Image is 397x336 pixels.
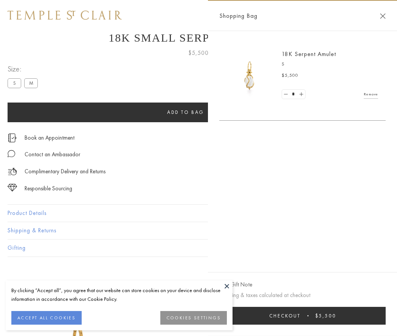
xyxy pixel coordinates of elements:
div: By clicking “Accept all”, you agree that our website can store cookies on your device and disclos... [11,286,227,303]
button: Close Shopping Bag [380,13,386,19]
span: Add to bag [167,109,204,115]
button: Add Gift Note [219,280,252,289]
a: 18K Serpent Amulet [282,50,336,58]
label: M [24,78,38,88]
p: S [282,61,378,68]
label: S [8,78,21,88]
p: Complimentary Delivery and Returns [25,167,105,176]
div: Responsible Sourcing [25,184,72,193]
img: icon_delivery.svg [8,167,17,176]
span: Checkout [269,313,301,319]
span: Size: [8,63,41,75]
span: Shopping Bag [219,11,257,21]
span: $5,500 [188,48,209,58]
img: P51836-E11SERPPV [227,53,272,98]
button: ACCEPT ALL COOKIES [11,311,82,325]
a: Set quantity to 2 [297,90,305,99]
p: Shipping & taxes calculated at checkout [219,291,386,300]
a: Set quantity to 0 [282,90,290,99]
img: icon_appointment.svg [8,134,17,142]
button: Gifting [8,240,389,257]
button: COOKIES SETTINGS [160,311,227,325]
img: MessageIcon-01_2.svg [8,150,15,157]
button: Checkout $5,500 [219,307,386,325]
img: icon_sourcing.svg [8,184,17,191]
span: $5,500 [282,72,298,79]
a: Book an Appointment [25,134,74,142]
button: Add to bag [8,103,364,122]
img: Temple St. Clair [8,11,122,20]
h1: 18K Small Serpent Amulet [8,31,389,44]
button: Shipping & Returns [8,222,389,239]
a: Remove [364,90,378,98]
span: $5,500 [315,313,336,319]
div: Contact an Ambassador [25,150,80,159]
button: Product Details [8,205,389,222]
